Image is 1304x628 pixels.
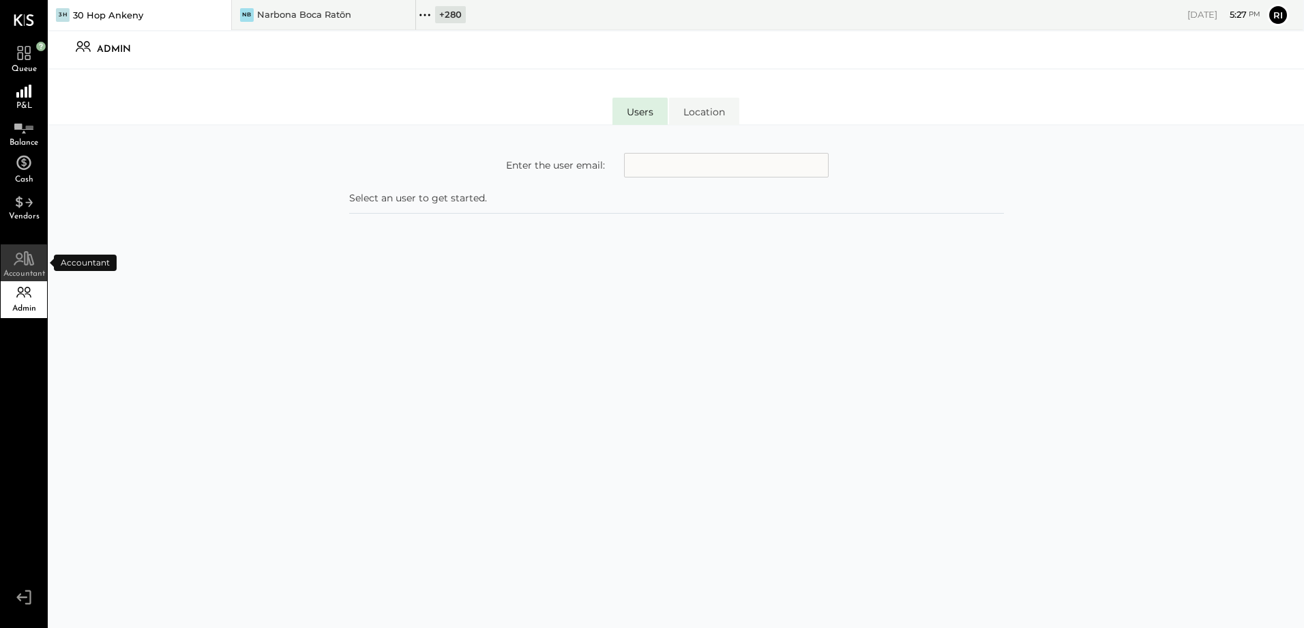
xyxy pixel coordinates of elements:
span: Queue [12,65,37,73]
div: Admin [97,39,145,61]
div: 30 Hop Ankeny [73,9,143,22]
div: [DATE] [1187,8,1260,21]
label: Enter the user email: [506,158,605,172]
li: Users [612,98,668,125]
a: P&L [1,76,47,113]
span: Cash [15,175,33,184]
a: Accountant [1,244,47,281]
div: Accountant [54,255,117,271]
a: Balance [1,113,47,150]
div: Narbona Boca Ratōn [257,8,351,21]
div: 3H [56,8,70,22]
a: Admin [1,281,47,318]
a: Vendors [1,187,47,224]
span: Balance [10,139,38,147]
span: Admin [12,304,36,313]
a: Cash [1,150,47,187]
button: Ri [1267,4,1289,26]
span: P&L [16,102,32,110]
span: Vendors [9,212,40,220]
a: Queue [1,40,47,76]
div: NB [240,8,254,22]
span: Accountant [3,270,45,278]
div: + 280 [435,6,466,23]
li: Location [669,98,739,125]
p: Select an user to get started. [349,191,1004,205]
